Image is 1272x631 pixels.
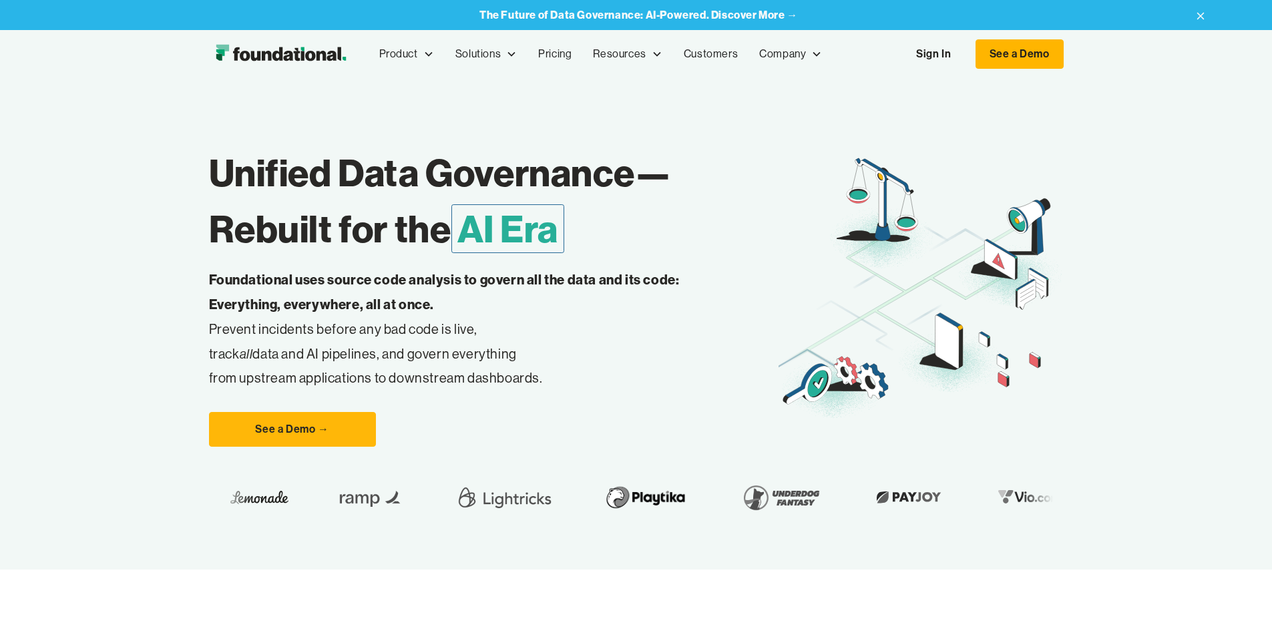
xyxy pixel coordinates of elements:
[209,268,722,391] p: Prevent incidents before any bad code is live, track data and AI pipelines, and govern everything...
[209,41,353,67] a: home
[582,32,672,76] div: Resources
[369,32,445,76] div: Product
[593,45,646,63] div: Resources
[209,271,680,312] strong: Foundational uses source code analysis to govern all the data and its code: Everything, everywher...
[379,45,418,63] div: Product
[445,32,527,76] div: Solutions
[230,487,288,507] img: Lemonade
[991,487,1068,507] img: Vio.com
[759,45,806,63] div: Company
[479,9,798,21] a: The Future of Data Governance: AI-Powered. Discover More →
[479,8,798,21] strong: The Future of Data Governance: AI-Powered. Discover More →
[736,479,827,516] img: Underdog Fantasy
[976,39,1064,69] a: See a Demo
[209,145,779,257] h1: Unified Data Governance— Rebuilt for the
[451,204,565,253] span: AI Era
[209,412,376,447] a: See a Demo →
[455,45,501,63] div: Solutions
[209,41,353,67] img: Foundational Logo
[331,479,411,516] img: Ramp
[903,40,964,68] a: Sign In
[869,487,948,507] img: Payjoy
[240,345,253,362] em: all
[749,32,833,76] div: Company
[598,479,694,516] img: Playtika
[454,479,556,516] img: Lightricks
[673,32,749,76] a: Customers
[527,32,582,76] a: Pricing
